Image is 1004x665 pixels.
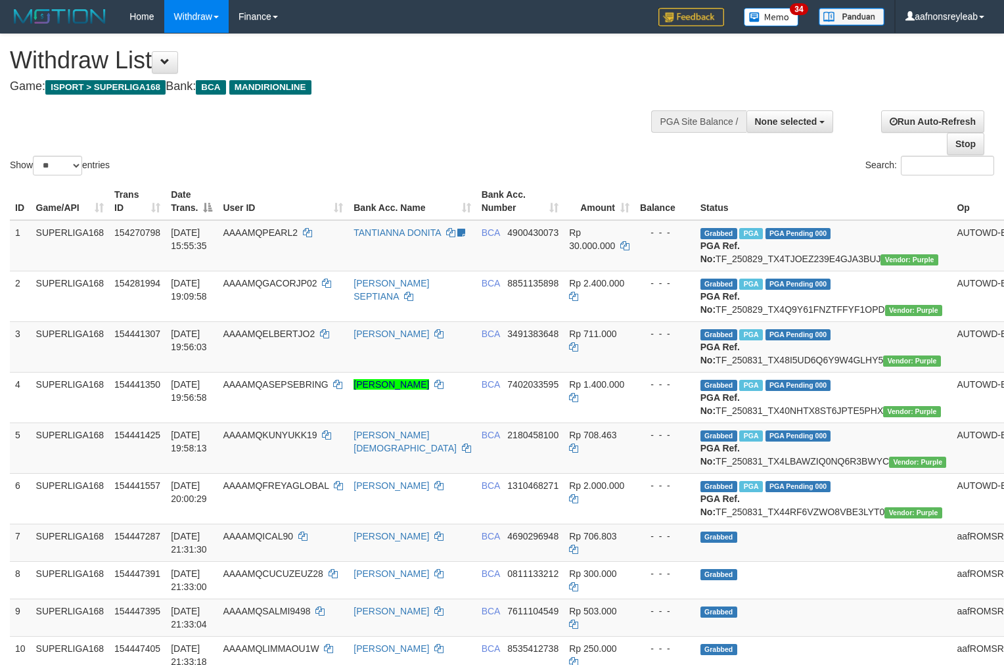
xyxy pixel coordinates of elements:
td: SUPERLIGA168 [31,473,110,524]
span: Grabbed [700,481,737,492]
div: - - - [640,479,690,492]
span: Rp 2.400.000 [569,278,624,288]
span: MANDIRIONLINE [229,80,311,95]
img: Button%20Memo.svg [744,8,799,26]
span: 154441307 [114,329,160,339]
span: AAAAMQASEPSEBRING [223,379,328,390]
span: 154281994 [114,278,160,288]
a: [PERSON_NAME] [354,568,429,579]
div: - - - [640,530,690,543]
td: 2 [10,271,31,321]
span: Grabbed [700,329,737,340]
span: 154441557 [114,480,160,491]
span: Vendor URL: https://trx4.1velocity.biz [884,507,942,518]
span: AAAAMQSALMI9498 [223,606,310,616]
a: [PERSON_NAME] [354,531,429,541]
span: Grabbed [700,607,737,618]
span: BCA [482,643,500,654]
span: [DATE] 15:55:35 [171,227,207,251]
span: Rp 2.000.000 [569,480,624,491]
td: TF_250831_TX48I5UD6Q6Y9W4GLHY5 [695,321,952,372]
a: Run Auto-Refresh [881,110,984,133]
div: - - - [640,327,690,340]
span: BCA [482,379,500,390]
div: PGA Site Balance / [651,110,746,133]
span: Rp 708.463 [569,430,616,440]
td: TF_250829_TX4Q9Y61FNZTFFYF1OPD [695,271,952,321]
span: Grabbed [700,228,737,239]
span: 154447405 [114,643,160,654]
span: [DATE] 20:00:29 [171,480,207,504]
span: BCA [482,568,500,579]
span: Vendor URL: https://trx4.1velocity.biz [889,457,946,468]
td: TF_250829_TX4TJOEZ239E4GJA3BUJ [695,220,952,271]
a: [PERSON_NAME] [354,329,429,339]
a: Stop [947,133,984,155]
span: Copy 7611104549 to clipboard [507,606,559,616]
div: - - - [640,605,690,618]
td: TF_250831_TX40NHTX8ST6JPTE5PHX [695,372,952,423]
div: - - - [640,277,690,290]
td: 7 [10,524,31,561]
td: 9 [10,599,31,636]
span: Vendor URL: https://trx4.1velocity.biz [883,406,940,417]
span: ISPORT > SUPERLIGA168 [45,80,166,95]
img: MOTION_logo.png [10,7,110,26]
span: Rp 250.000 [569,643,616,654]
select: Showentries [33,156,82,175]
span: 154447391 [114,568,160,579]
span: Marked by aafmaleo [739,228,762,239]
td: 5 [10,423,31,473]
span: 34 [790,3,808,15]
span: [DATE] 21:33:04 [171,606,207,630]
th: Trans ID: activate to sort column ascending [109,183,166,220]
b: PGA Ref. No: [700,443,740,467]
td: SUPERLIGA168 [31,220,110,271]
span: BCA [482,430,500,440]
span: Copy 8851135898 to clipboard [507,278,559,288]
span: Rp 30.000.000 [569,227,615,251]
a: [PERSON_NAME] SEPTIANA [354,278,429,302]
th: Bank Acc. Number: activate to sort column ascending [476,183,564,220]
td: TF_250831_TX44RF6VZWO8VBE3LYT0 [695,473,952,524]
th: Game/API: activate to sort column ascending [31,183,110,220]
span: Copy 2180458100 to clipboard [507,430,559,440]
span: Vendor URL: https://trx4.1velocity.biz [880,254,938,265]
span: Copy 4900430073 to clipboard [507,227,559,238]
b: PGA Ref. No: [700,342,740,365]
span: Grabbed [700,380,737,391]
span: Marked by aafnonsreyleab [739,279,762,290]
span: Marked by aafsoycanthlai [739,380,762,391]
td: 1 [10,220,31,271]
span: AAAAMQCUCUZEUZ28 [223,568,323,579]
a: [PERSON_NAME][DEMOGRAPHIC_DATA] [354,430,457,453]
label: Show entries [10,156,110,175]
span: Vendor URL: https://trx4.1velocity.biz [885,305,942,316]
div: - - - [640,642,690,655]
span: Rp 711.000 [569,329,616,339]
b: PGA Ref. No: [700,392,740,416]
img: Feedback.jpg [658,8,724,26]
td: TF_250831_TX4LBAWZIQ0NQ6R3BWYC [695,423,952,473]
th: Amount: activate to sort column ascending [564,183,635,220]
th: Status [695,183,952,220]
a: [PERSON_NAME] [354,643,429,654]
b: PGA Ref. No: [700,291,740,315]
a: [PERSON_NAME] [354,606,429,616]
td: SUPERLIGA168 [31,561,110,599]
span: AAAAMQGACORJP02 [223,278,317,288]
span: AAAAMQLIMMAOU1W [223,643,319,654]
span: PGA Pending [765,228,831,239]
span: Grabbed [700,644,737,655]
span: 154441425 [114,430,160,440]
span: Rp 503.000 [569,606,616,616]
span: AAAAMQICAL90 [223,531,293,541]
div: - - - [640,378,690,391]
span: AAAAMQPEARL2 [223,227,298,238]
span: Copy 7402033595 to clipboard [507,379,559,390]
label: Search: [865,156,994,175]
span: BCA [482,227,500,238]
span: Rp 1.400.000 [569,379,624,390]
span: BCA [482,278,500,288]
span: [DATE] 19:56:58 [171,379,207,403]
